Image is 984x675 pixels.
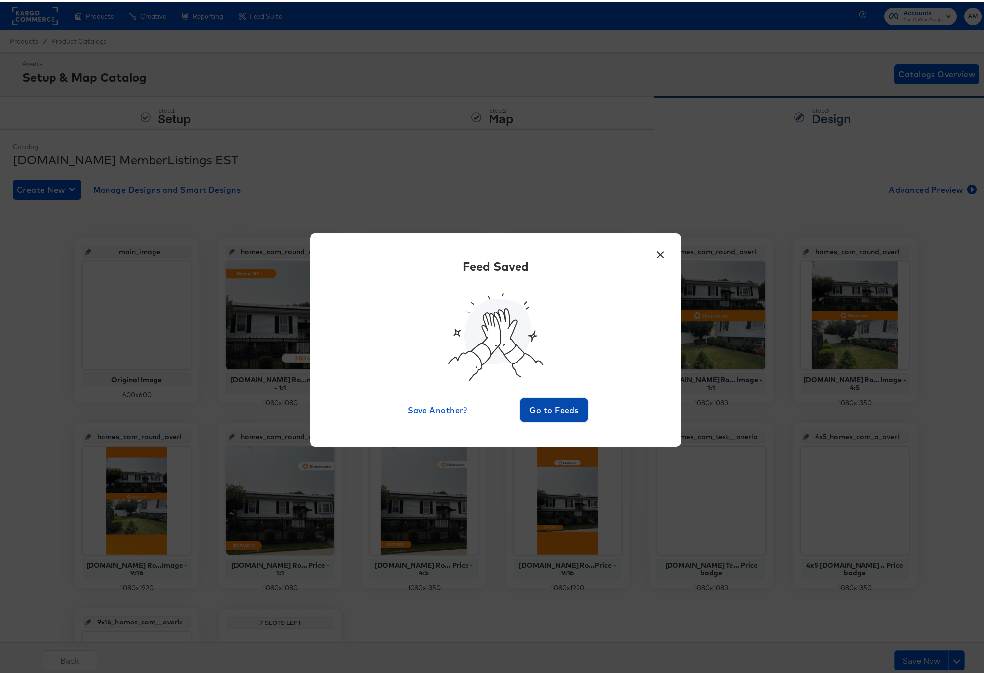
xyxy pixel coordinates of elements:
button: × [651,241,669,259]
button: Save Another? [404,396,471,419]
span: Save Another? [408,401,467,415]
span: Go to Feeds [524,401,584,415]
button: Go to Feeds [520,396,588,419]
div: Feed Saved [463,256,529,272]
